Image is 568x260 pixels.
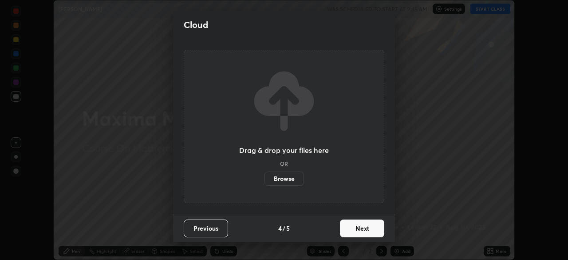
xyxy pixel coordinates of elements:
[278,224,282,233] h4: 4
[239,147,329,154] h3: Drag & drop your files here
[286,224,290,233] h4: 5
[184,220,228,237] button: Previous
[184,19,208,31] h2: Cloud
[280,161,288,166] h5: OR
[283,224,285,233] h4: /
[340,220,384,237] button: Next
